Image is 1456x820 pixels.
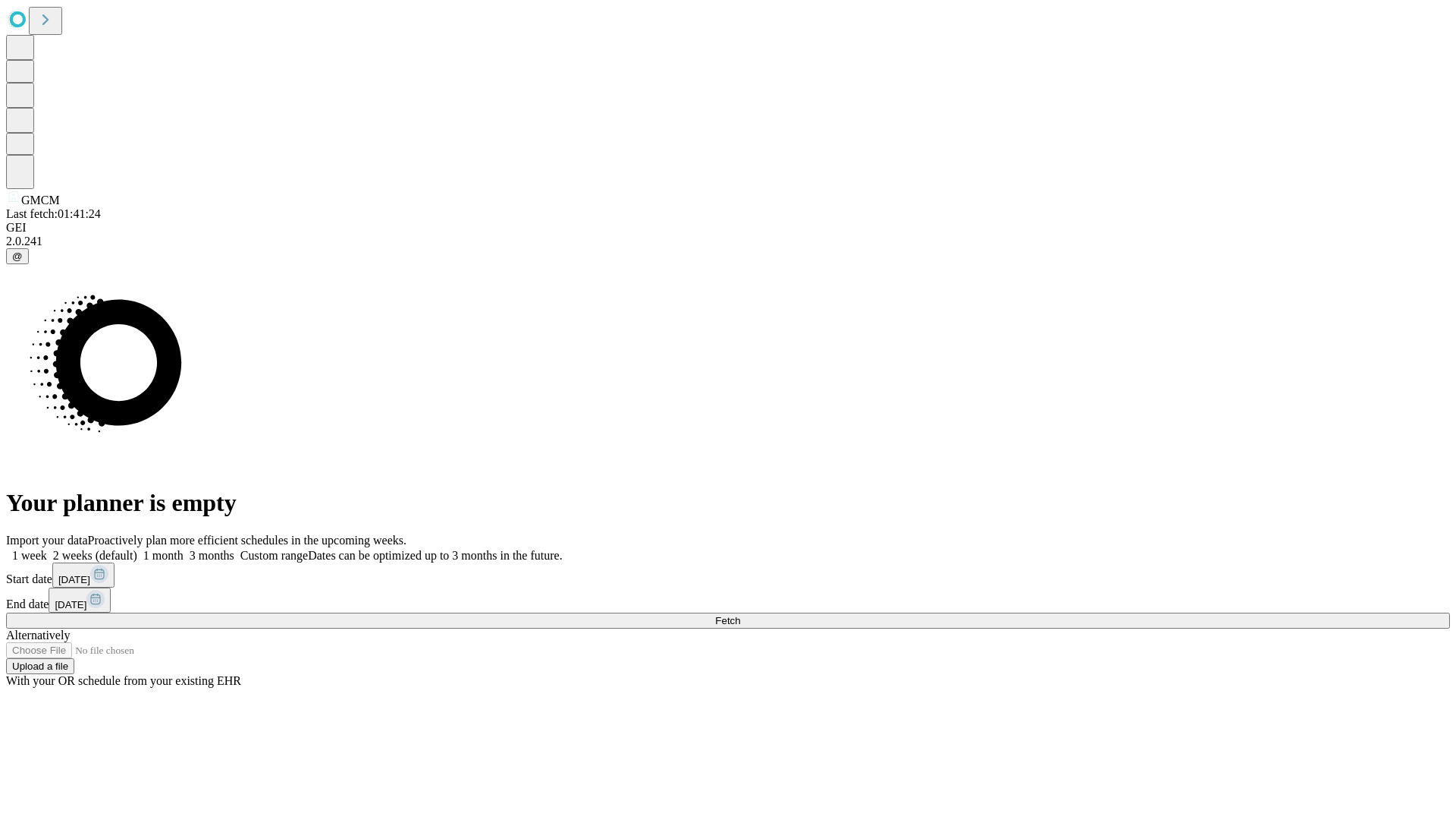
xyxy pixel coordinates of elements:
[58,574,90,585] span: [DATE]
[12,549,47,562] span: 1 week
[6,221,1450,235] div: GEI
[6,613,1450,629] button: Fetch
[6,588,1450,613] div: End date
[88,534,406,547] span: Proactively plan more efficient schedules in the upcoming weeks.
[53,549,137,562] span: 2 weeks (default)
[6,534,88,547] span: Import your data
[6,489,1450,517] h1: Your planner is empty
[12,251,23,262] span: @
[6,248,29,264] button: @
[6,563,1450,588] div: Start date
[190,549,234,562] span: 3 months
[240,549,308,562] span: Custom range
[6,207,101,220] span: Last fetch: 01:41:24
[6,235,1450,248] div: 2.0.241
[21,194,60,207] span: GMCM
[143,549,184,562] span: 1 month
[6,629,70,642] span: Alternatively
[49,588,111,613] button: [DATE]
[52,563,115,588] button: [DATE]
[308,549,562,562] span: Dates can be optimized up to 3 months in the future.
[6,658,74,674] button: Upload a file
[55,599,86,610] span: [DATE]
[6,674,241,687] span: With your OR schedule from your existing EHR
[715,615,740,626] span: Fetch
